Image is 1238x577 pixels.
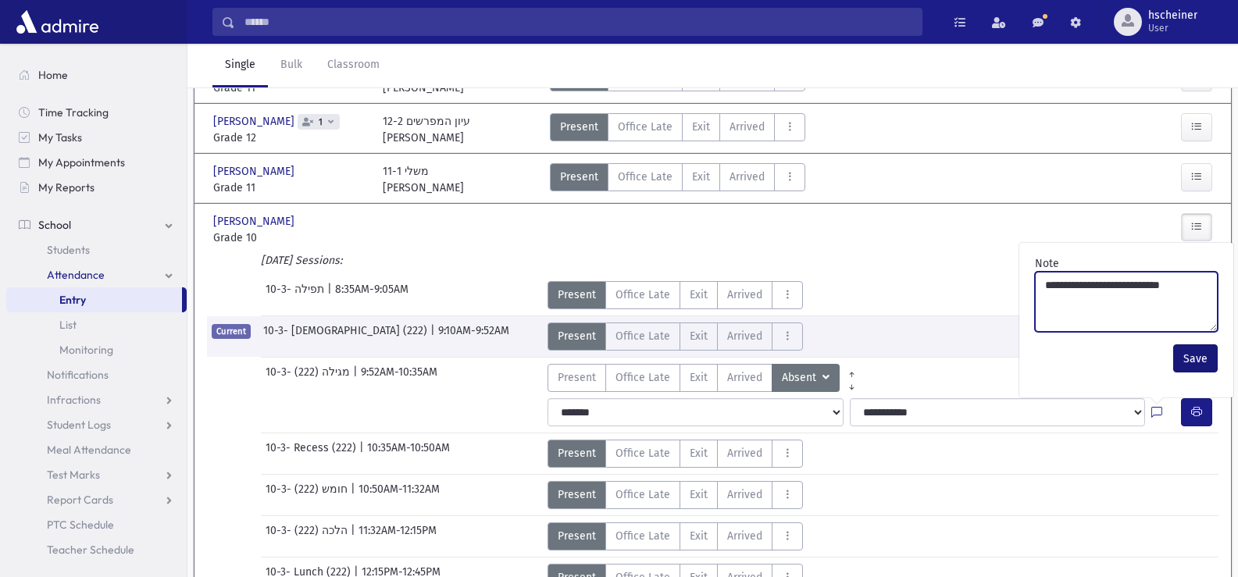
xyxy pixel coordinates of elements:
span: 10-3- [DEMOGRAPHIC_DATA] (222) [263,322,430,351]
a: School [6,212,187,237]
span: Student Logs [47,418,111,432]
div: 12-2 עיון המפרשים [PERSON_NAME] [383,113,470,146]
a: Monitoring [6,337,187,362]
span: Office Late [615,445,670,461]
span: 9:52AM-10:35AM [361,364,437,392]
a: Home [6,62,187,87]
a: Report Cards [6,487,187,512]
span: Grade 12 [213,130,367,146]
span: | [327,281,335,309]
a: Students [6,237,187,262]
a: List [6,312,187,337]
span: 10-3- הלכה (222) [266,522,351,550]
span: Time Tracking [38,105,109,119]
span: Arrived [727,528,762,544]
span: Current [212,324,251,339]
span: Entry [59,293,86,307]
span: Exit [690,287,708,303]
a: Single [212,44,268,87]
span: 10:35AM-10:50AM [367,440,450,468]
span: Arrived [727,445,762,461]
span: 10:50AM-11:32AM [359,481,440,509]
span: Office Late [615,528,670,544]
span: Report Cards [47,493,113,507]
span: Present [558,369,596,386]
a: Student Logs [6,412,187,437]
span: 10-3- תפילה [266,281,327,309]
a: All Prior [840,364,864,376]
span: Arrived [727,328,762,344]
span: Meal Attendance [47,443,131,457]
a: All Later [840,376,864,389]
a: Meal Attendance [6,437,187,462]
span: | [359,440,367,468]
span: Monitoring [59,343,113,357]
span: Home [38,68,68,82]
span: Office Late [615,369,670,386]
button: Absent [772,364,840,392]
span: | [351,481,359,509]
span: Present [558,287,596,303]
div: AttTypes [550,113,805,146]
a: My Reports [6,175,187,200]
button: Save [1173,344,1218,372]
span: 8:35AM-9:05AM [335,281,409,309]
span: Office Late [615,287,670,303]
span: Exit [690,328,708,344]
a: Time Tracking [6,100,187,125]
span: Attendance [47,268,105,282]
a: Bulk [268,44,315,87]
span: Arrived [727,369,762,386]
a: My Tasks [6,125,187,150]
span: Notifications [47,368,109,382]
span: Exit [690,486,708,503]
span: Test Marks [47,468,100,482]
span: Office Late [618,169,673,185]
span: Present [558,486,596,503]
span: [PERSON_NAME] [213,113,298,130]
a: Entry [6,287,182,312]
div: AttTypes [550,163,805,196]
a: PTC Schedule [6,512,187,537]
span: Exit [690,369,708,386]
div: AttTypes [548,364,864,392]
span: Exit [690,528,708,544]
span: | [430,322,438,351]
span: My Appointments [38,155,125,169]
span: Exit [690,445,708,461]
span: 9:10AM-9:52AM [438,322,509,351]
div: AttTypes [548,281,803,309]
input: Search [235,8,922,36]
div: AttTypes [548,481,803,509]
span: Present [558,528,596,544]
span: | [353,364,361,392]
span: 11:32AM-12:15PM [359,522,437,550]
span: [PERSON_NAME] [213,163,298,180]
span: Grade 10 [213,230,367,246]
div: 11-1 משלי [PERSON_NAME] [383,163,464,196]
a: Attendance [6,262,187,287]
span: Office Late [618,119,673,135]
span: Teacher Schedule [47,543,134,557]
span: Exit [692,169,710,185]
span: [PERSON_NAME] [213,213,298,230]
span: Office Late [615,328,670,344]
span: 1 [316,117,326,127]
span: Arrived [730,169,765,185]
span: Arrived [727,486,762,503]
label: Note [1035,255,1059,272]
a: Notifications [6,362,187,387]
div: AttTypes [548,322,803,351]
span: Infractions [47,393,101,407]
span: Present [560,119,598,135]
span: User [1148,22,1197,34]
span: Arrived [727,287,762,303]
i: [DATE] Sessions: [261,254,342,267]
span: | [351,522,359,550]
span: Present [558,445,596,461]
span: hscheiner [1148,9,1197,22]
img: AdmirePro [12,6,102,37]
span: Office Late [615,486,670,503]
div: AttTypes [548,522,803,550]
span: 10-3- Recess (222) [266,440,359,468]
